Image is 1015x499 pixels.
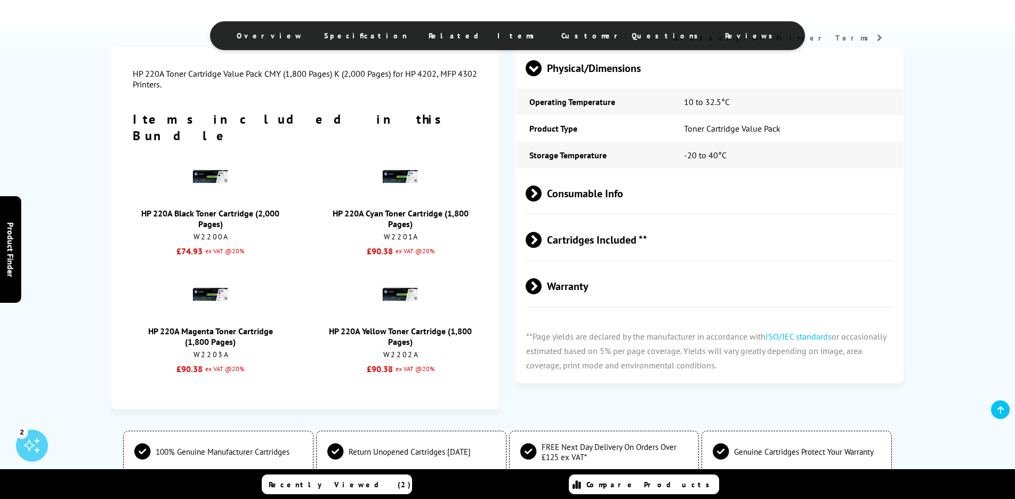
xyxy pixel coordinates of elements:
[141,208,279,229] a: HP 220A Black Toner Cartridge (2,000 Pages)
[766,331,832,342] a: ISO/IEC standards
[349,447,471,457] span: Return Unopened Cartridges [DATE]
[526,49,893,88] span: Physical/Dimensions
[429,31,540,41] span: Related Items
[328,350,473,359] div: W2202A
[138,350,283,359] div: W2203A
[203,364,244,374] small: ex VAT @20%
[671,88,903,115] td: 10 to 32.5°C
[176,246,203,256] strong: £74.93
[382,276,419,313] img: HP 220A Yellow Toner Cartridge (1,800 Pages)
[725,31,778,41] span: Reviews
[328,232,473,242] div: W2201A
[192,276,229,313] img: HP 220A Magenta Toner Cartridge (1,800 Pages)
[156,447,289,457] span: 100% Genuine Manufacturer Cartridges
[324,31,407,41] span: Specification
[5,222,16,277] span: Product Finder
[148,326,273,347] a: HP 220A Magenta Toner Cartridge (1,800 Pages)
[16,426,28,438] div: 2
[526,267,893,307] span: Warranty
[382,158,419,195] img: HP 220A Cyan Toner Cartridge (1,800 Pages)
[262,474,412,494] a: Recently Viewed (2)
[203,246,244,256] small: ex VAT @20%
[393,364,434,374] small: ex VAT @20%
[367,246,393,256] strong: £90.38
[542,442,688,462] span: FREE Next Day Delivery On Orders Over £125 ex VAT*
[237,31,303,41] span: Overview
[734,447,874,457] span: Genuine Cartridges Protect Your Warranty
[192,158,229,195] img: HP 220A Black Toner Cartridge (2,000 Pages)
[515,319,904,384] p: **Page yields are declared by the manufacturer in accordance with or occasionally estimated based...
[516,142,671,168] td: Storage Temperature
[133,111,478,144] h2: Items included in this Bundle
[516,115,671,142] td: Product Type
[133,68,478,90] div: HP 220A Toner Cartridge Value Pack CMY (1,800 Pages) K (2,000 Pages) for HP 4202, MFP 4302 Printers.
[333,208,469,229] a: HP 220A Cyan Toner Cartridge (1,800 Pages)
[526,220,893,260] span: Cartridges Included **
[516,88,671,115] td: Operating Temperature
[586,480,715,489] span: Compare Products
[671,142,903,168] td: -20 to 40°C
[367,364,393,374] strong: £90.38
[393,246,434,256] small: ex VAT @20%
[569,474,719,494] a: Compare Products
[329,326,472,347] a: HP 220A Yellow Toner Cartridge (1,800 Pages)
[269,480,411,489] span: Recently Viewed (2)
[526,174,893,214] span: Consumable Info
[176,364,203,374] strong: £90.38
[671,115,903,142] td: Toner Cartridge Value Pack
[138,232,283,242] div: W2200A
[561,31,704,41] span: Customer Questions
